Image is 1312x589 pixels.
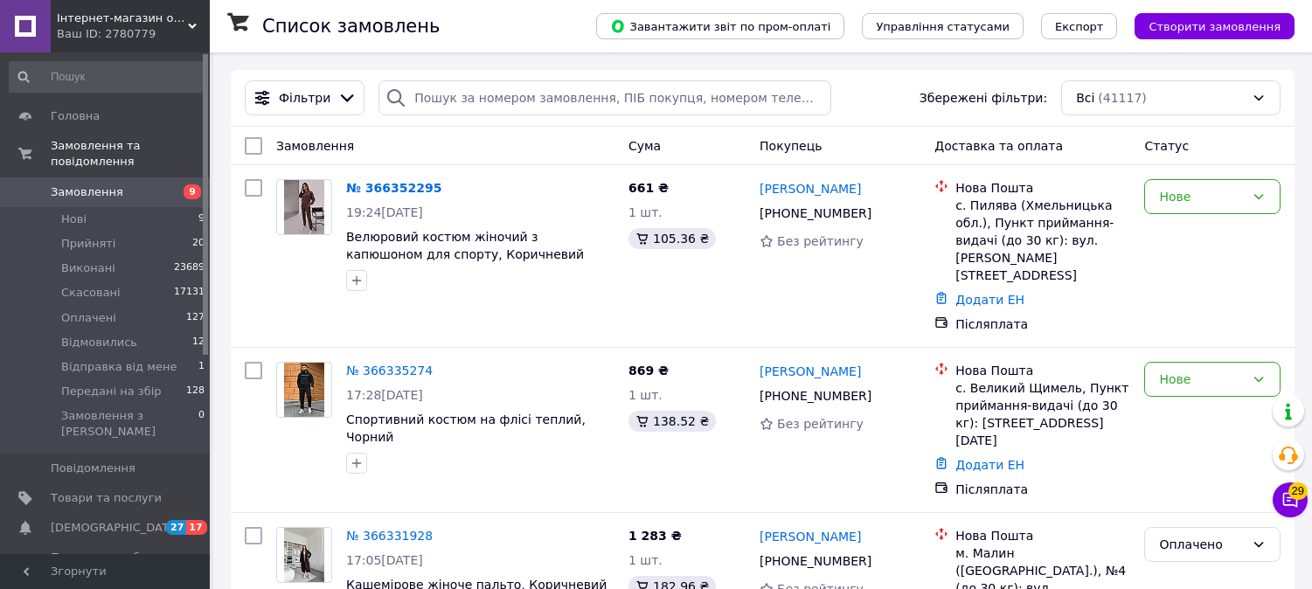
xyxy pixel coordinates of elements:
div: Ваш ID: 2780779 [57,26,210,42]
span: Повідомлення [51,461,135,476]
span: 1 шт. [628,205,663,219]
div: Післяплата [955,481,1130,498]
span: 17 [186,520,206,535]
span: Експорт [1055,20,1104,33]
div: 138.52 ₴ [628,411,716,432]
div: 105.36 ₴ [628,228,716,249]
button: Управління статусами [862,13,1024,39]
span: 661 ₴ [628,181,669,195]
div: [PHONE_NUMBER] [756,384,875,408]
a: Створити замовлення [1117,18,1295,32]
span: Передані на збір [61,384,162,399]
a: [PERSON_NAME] [760,528,861,545]
span: Головна [51,108,100,124]
div: Післяплата [955,315,1130,333]
input: Пошук за номером замовлення, ПІБ покупця, номером телефону, Email, номером накладної [378,80,831,115]
button: Створити замовлення [1135,13,1295,39]
span: 1 шт. [628,388,663,402]
span: 127 [186,310,205,326]
span: Управління статусами [876,20,1010,33]
span: Доставка та оплата [934,139,1063,153]
span: 17131 [174,285,205,301]
span: 17:28[DATE] [346,388,423,402]
a: № 366352295 [346,181,441,195]
div: [PHONE_NUMBER] [756,549,875,573]
span: 1 283 ₴ [628,529,682,543]
span: 9 [198,211,205,227]
span: 869 ₴ [628,364,669,378]
span: Відмовились [61,335,137,350]
span: Показники роботи компанії [51,550,162,581]
img: Фото товару [284,180,325,234]
a: Велюровий костюм жіночий з капюшоном для спорту, Коричневий [346,230,584,261]
span: 9 [184,184,201,199]
span: Відправка від мене [61,359,177,375]
span: Замовлення [51,184,123,200]
button: Чат з покупцем29 [1273,482,1308,517]
span: 128 [186,384,205,399]
span: 19:24[DATE] [346,205,423,219]
a: № 366335274 [346,364,433,378]
a: Додати ЕН [955,293,1024,307]
span: Cума [628,139,661,153]
img: Фото товару [284,363,325,417]
a: Фото товару [276,179,332,235]
span: 0 [198,408,205,440]
span: 27 [166,520,186,535]
div: Нове [1159,187,1245,206]
a: [PERSON_NAME] [760,180,861,197]
span: 29 [1288,480,1308,497]
span: Інтернет-магазин одягу та взуття Bebest-Style [57,10,188,26]
span: Створити замовлення [1149,20,1281,33]
div: с. Великий Щимель, Пункт приймання-видачі (до 30 кг): [STREET_ADDRESS][DATE] [955,379,1130,449]
span: Покупець [760,139,822,153]
span: 20 [192,236,205,252]
span: Виконані [61,260,115,276]
a: Фото товару [276,362,332,418]
div: Нове [1159,370,1245,389]
span: 23689 [174,260,205,276]
input: Пошук [9,61,206,93]
span: Збережені фільтри: [920,89,1047,107]
div: Нова Пошта [955,179,1130,197]
button: Експорт [1041,13,1118,39]
span: [DEMOGRAPHIC_DATA] [51,520,180,536]
a: Спортивний костюм на флісі теплий, Чорний [346,412,586,444]
span: Всі [1076,89,1094,107]
a: Фото товару [276,527,332,583]
span: Скасовані [61,285,121,301]
span: Завантажити звіт по пром-оплаті [610,18,830,34]
span: Оплачені [61,310,116,326]
a: Додати ЕН [955,458,1024,472]
span: Фільтри [279,89,330,107]
span: 1 шт. [628,553,663,567]
a: [PERSON_NAME] [760,363,861,380]
div: Оплачено [1159,535,1245,554]
span: Нові [61,211,87,227]
span: Замовлення [276,139,354,153]
a: № 366331928 [346,529,433,543]
span: 1 [198,359,205,375]
span: Товари та послуги [51,490,162,506]
span: Замовлення з [PERSON_NAME] [61,408,198,440]
span: Без рейтингу [777,234,864,248]
div: с. Пилява (Хмельницька обл.), Пункт приймання-видачі (до 30 кг): вул. [PERSON_NAME][STREET_ADDRESS] [955,197,1130,284]
img: Фото товару [284,528,325,582]
div: Нова Пошта [955,362,1130,379]
span: 17:05[DATE] [346,553,423,567]
span: Замовлення та повідомлення [51,138,210,170]
h1: Список замовлень [262,16,440,37]
span: Без рейтингу [777,417,864,431]
span: (41117) [1098,91,1146,105]
div: [PHONE_NUMBER] [756,201,875,225]
span: Прийняті [61,236,115,252]
span: Статус [1144,139,1189,153]
button: Завантажити звіт по пром-оплаті [596,13,844,39]
span: 12 [192,335,205,350]
div: Нова Пошта [955,527,1130,544]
